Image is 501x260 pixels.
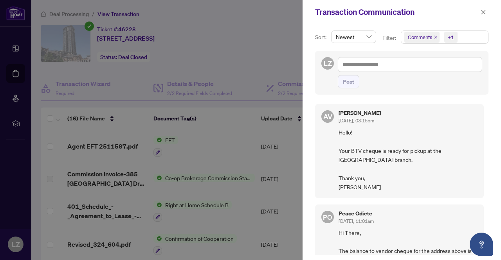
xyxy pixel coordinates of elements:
span: LZ [324,58,332,69]
span: Comments [404,32,440,43]
span: PO [323,212,332,222]
span: Comments [408,33,432,41]
h5: [PERSON_NAME] [339,110,381,116]
button: Open asap [470,233,493,256]
h5: Peace Odiete [339,211,374,216]
div: Transaction Communication [315,6,478,18]
span: Newest [336,31,371,43]
span: [DATE], 11:01am [339,218,374,224]
button: Post [338,75,359,88]
span: close [434,35,438,39]
p: Sort: [315,33,328,41]
div: +1 [448,33,454,41]
span: [DATE], 03:15pm [339,118,374,124]
p: Filter: [382,34,397,42]
span: Hello! Your BTV cheque is ready for pickup at the [GEOGRAPHIC_DATA] branch. Thank you, [PERSON_NAME] [339,128,478,192]
span: close [481,9,486,15]
span: AV [323,111,332,122]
